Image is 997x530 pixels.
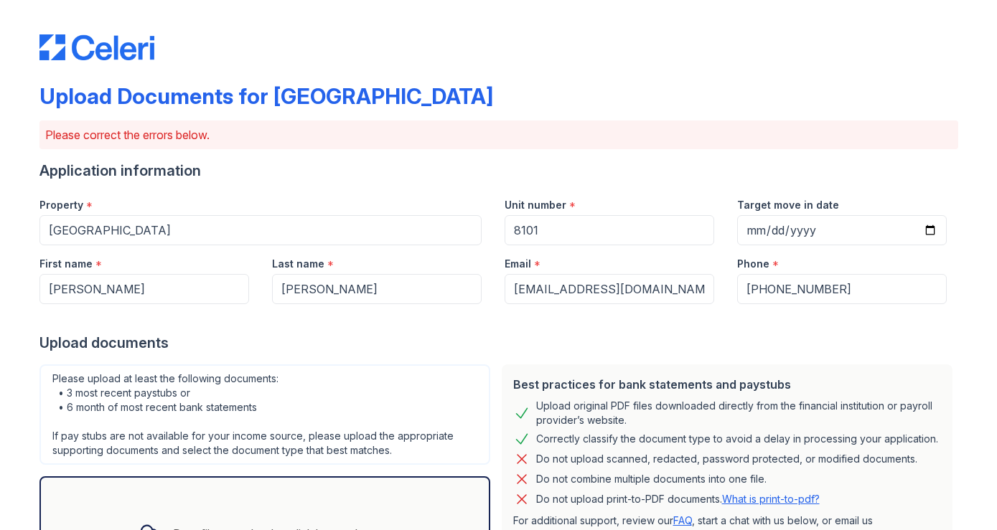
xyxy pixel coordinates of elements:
[737,257,769,271] label: Phone
[39,34,154,60] img: CE_Logo_Blue-a8612792a0a2168367f1c8372b55b34899dd931a85d93a1a3d3e32e68fde9ad4.png
[39,83,493,109] div: Upload Documents for [GEOGRAPHIC_DATA]
[505,198,566,212] label: Unit number
[536,450,917,468] div: Do not upload scanned, redacted, password protected, or modified documents.
[536,470,767,488] div: Do not combine multiple documents into one file.
[722,493,820,505] a: What is print-to-pdf?
[673,514,692,526] a: FAQ
[272,257,324,271] label: Last name
[505,257,531,271] label: Email
[39,257,93,271] label: First name
[39,364,490,465] div: Please upload at least the following documents: • 3 most recent paystubs or • 6 month of most rec...
[536,492,820,506] p: Do not upload print-to-PDF documents.
[513,376,941,393] div: Best practices for bank statements and paystubs
[536,430,938,448] div: Correctly classify the document type to avoid a delay in processing your application.
[737,198,839,212] label: Target move in date
[39,161,958,181] div: Application information
[45,126,952,143] p: Please correct the errors below.
[39,198,83,212] label: Property
[39,333,958,353] div: Upload documents
[536,399,941,427] div: Upload original PDF files downloaded directly from the financial institution or payroll provider’...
